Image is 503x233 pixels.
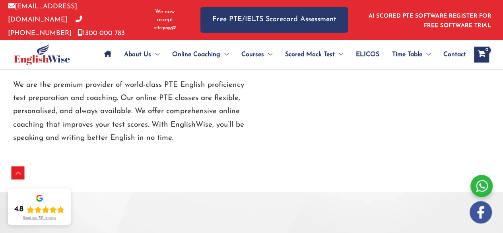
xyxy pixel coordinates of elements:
[235,41,279,69] a: CoursesMenu Toggle
[264,41,272,69] span: Menu Toggle
[470,201,492,223] img: white-facebook.png
[13,78,252,145] p: We are the premium provider of world-class PTE English proficiency test preparation and coaching....
[422,41,431,69] span: Menu Toggle
[151,41,159,69] span: Menu Toggle
[279,41,350,69] a: Scored Mock TestMenu Toggle
[154,26,176,30] img: Afterpay-Logo
[172,41,220,69] span: Online Coaching
[386,41,437,69] a: Time TableMenu Toggle
[149,8,181,24] span: We now accept
[14,205,64,214] div: Rating: 4.8 out of 5
[335,41,343,69] span: Menu Toggle
[23,216,56,220] div: Read our 721 reviews
[78,30,125,37] a: 1300 000 783
[8,3,77,23] a: [EMAIL_ADDRESS][DOMAIN_NAME]
[285,41,335,69] span: Scored Mock Test
[350,41,386,69] a: ELICOS
[98,41,466,69] nav: Site Navigation: Main Menu
[124,41,151,69] span: About Us
[8,16,82,36] a: [PHONE_NUMBER]
[14,205,23,214] div: 4.8
[220,41,229,69] span: Menu Toggle
[14,43,70,65] img: cropped-ew-logo
[443,41,466,69] span: Contact
[392,41,422,69] span: Time Table
[364,7,495,33] aside: Header Widget 1
[118,41,166,69] a: About UsMenu Toggle
[166,41,235,69] a: Online CoachingMenu Toggle
[437,41,466,69] a: Contact
[200,7,348,32] a: Free PTE/IELTS Scorecard Assessment
[241,41,264,69] span: Courses
[369,13,491,29] a: AI SCORED PTE SOFTWARE REGISTER FOR FREE SOFTWARE TRIAL
[474,47,489,63] a: View Shopping Cart, empty
[356,41,379,69] span: ELICOS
